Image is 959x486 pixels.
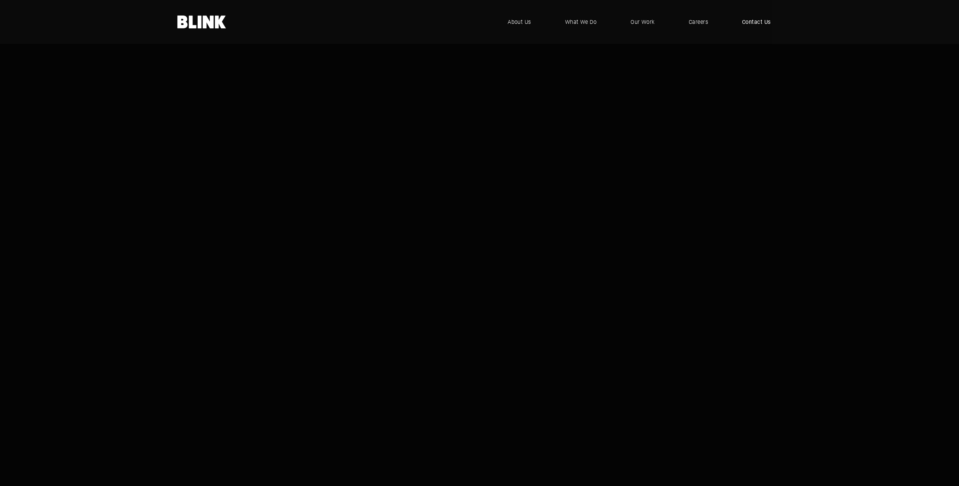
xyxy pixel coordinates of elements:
[554,11,608,33] a: What We Do
[742,18,771,26] span: Contact Us
[565,18,597,26] span: What We Do
[177,16,226,28] a: Home
[689,18,708,26] span: Careers
[619,11,666,33] a: Our Work
[731,11,782,33] a: Contact Us
[631,18,655,26] span: Our Work
[677,11,719,33] a: Careers
[508,18,531,26] span: About Us
[496,11,542,33] a: About Us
